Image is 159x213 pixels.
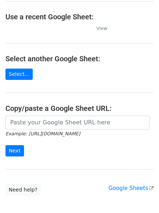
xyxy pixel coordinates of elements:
small: Example: [URL][DOMAIN_NAME] [5,131,80,136]
iframe: Chat Widget [123,178,159,213]
h4: Copy/paste a Google Sheet URL: [5,104,154,113]
a: View [89,25,107,31]
h4: Use a recent Google Sheet: [5,12,154,21]
a: Google Sheets [108,185,154,191]
input: Next [5,145,24,156]
small: View [96,26,107,31]
h4: Select another Google Sheet: [5,54,154,63]
a: Need help? [5,184,41,195]
input: Paste your Google Sheet URL here [5,116,150,129]
a: Select... [5,69,33,80]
